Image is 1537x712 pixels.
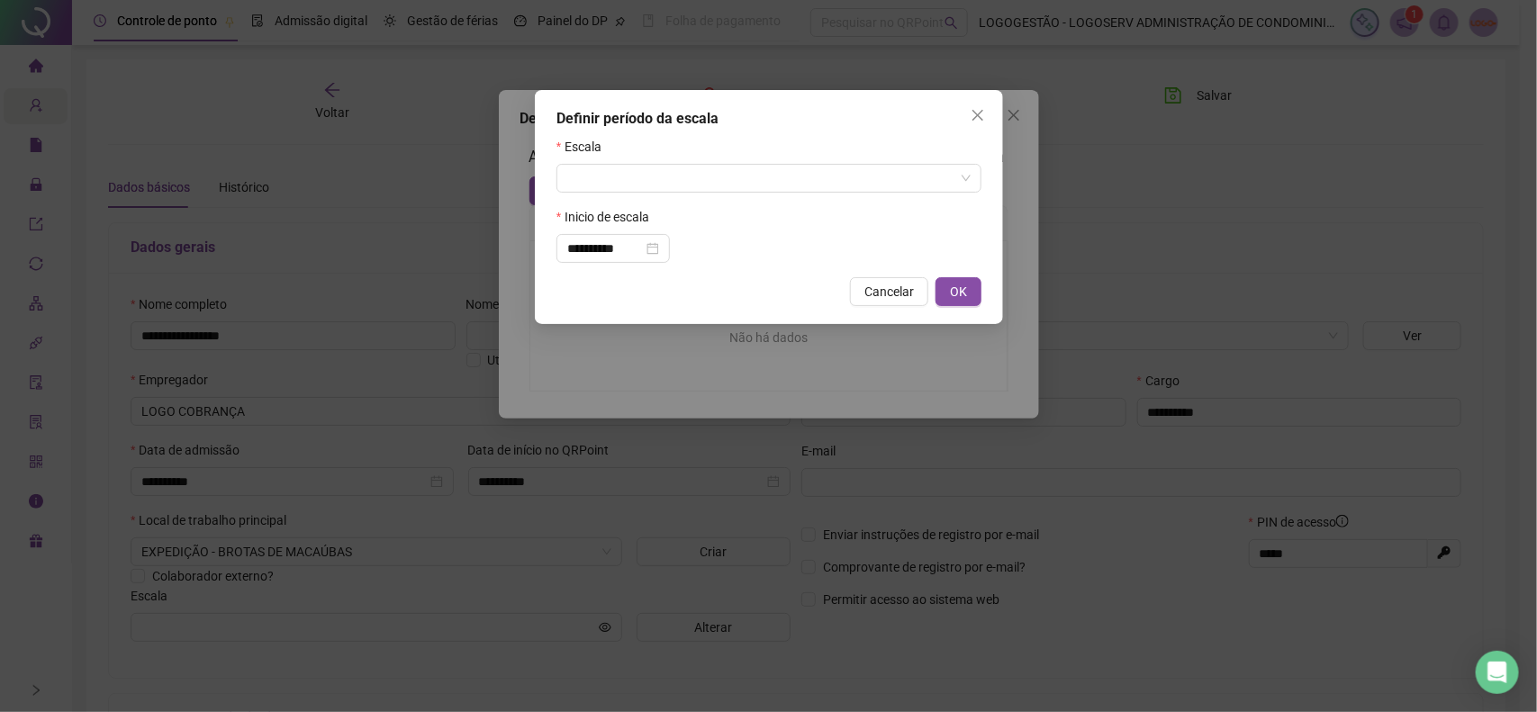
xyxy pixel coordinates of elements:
[950,282,967,302] span: OK
[936,277,981,306] button: OK
[556,108,981,130] div: Definir período da escala
[971,108,985,122] span: close
[556,137,613,157] label: Escala
[864,282,914,302] span: Cancelar
[556,207,661,227] label: Inicio de escala
[963,101,992,130] button: Close
[1476,651,1519,694] div: Open Intercom Messenger
[850,277,928,306] button: Cancelar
